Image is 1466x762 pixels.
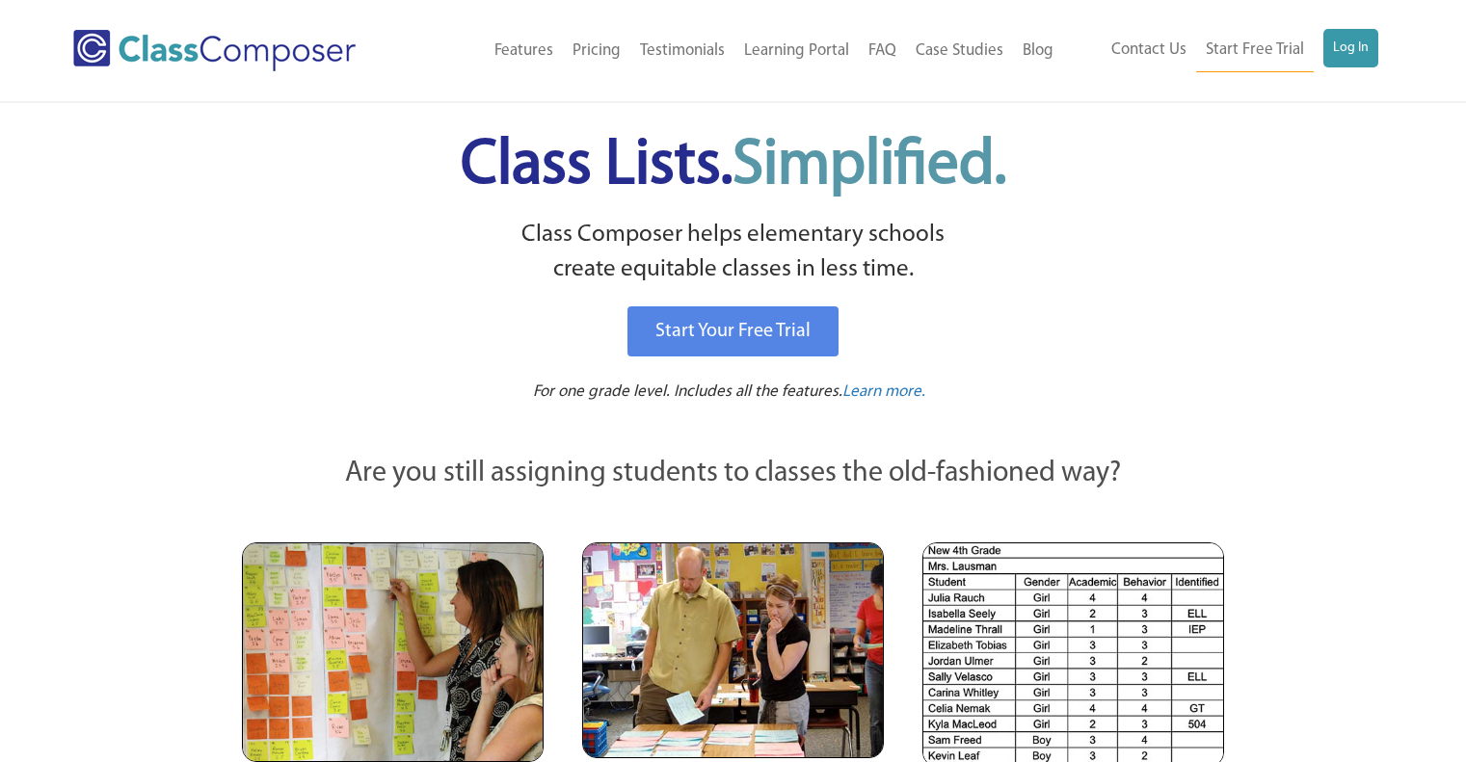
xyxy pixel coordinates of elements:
nav: Header Menu [1063,29,1378,72]
a: Features [485,30,563,72]
p: Class Composer helps elementary schools create equitable classes in less time. [239,218,1228,288]
img: Blue and Pink Paper Cards [582,542,884,757]
span: Simplified. [733,135,1006,197]
span: For one grade level. Includes all the features. [533,383,842,400]
a: Case Studies [906,30,1013,72]
span: Class Lists. [461,135,1006,197]
a: Log In [1323,29,1378,67]
a: Learn more. [842,381,925,405]
span: Start Your Free Trial [655,322,811,341]
a: Start Free Trial [1196,29,1314,72]
a: Pricing [563,30,630,72]
a: Learning Portal [734,30,859,72]
a: Blog [1013,30,1063,72]
a: Contact Us [1102,29,1196,71]
a: FAQ [859,30,906,72]
img: Class Composer [73,30,356,71]
nav: Header Menu [417,30,1062,72]
a: Start Your Free Trial [627,306,839,356]
p: Are you still assigning students to classes the old-fashioned way? [242,453,1225,495]
span: Learn more. [842,383,925,400]
a: Testimonials [630,30,734,72]
img: Teachers Looking at Sticky Notes [242,542,544,762]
